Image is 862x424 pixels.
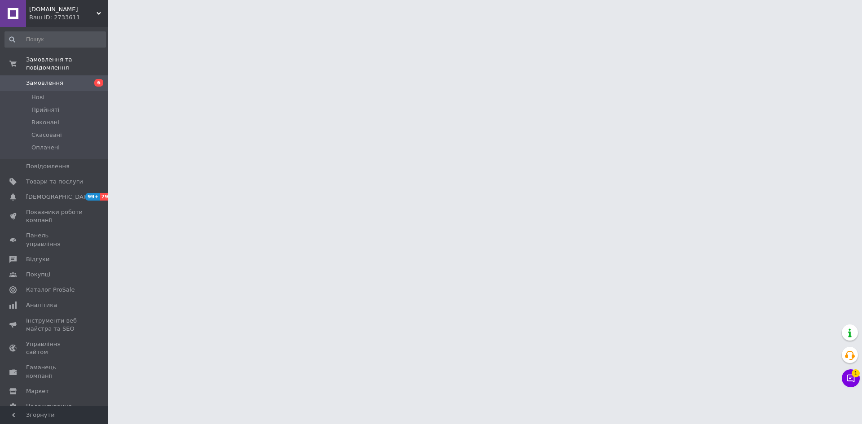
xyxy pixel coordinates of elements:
[31,106,59,114] span: Прийняті
[26,363,83,380] span: Гаманець компанії
[26,208,83,224] span: Показники роботи компанії
[94,79,103,87] span: 6
[26,56,108,72] span: Замовлення та повідомлення
[26,255,49,263] span: Відгуки
[31,118,59,127] span: Виконані
[26,79,63,87] span: Замовлення
[26,162,70,170] span: Повідомлення
[26,193,92,201] span: [DEMOGRAPHIC_DATA]
[26,387,49,395] span: Маркет
[26,178,83,186] span: Товари та послуги
[29,13,108,22] div: Ваш ID: 2733611
[852,369,860,377] span: 1
[26,271,50,279] span: Покупці
[842,369,860,387] button: Чат з покупцем1
[31,93,44,101] span: Нові
[4,31,106,48] input: Пошук
[26,402,72,411] span: Налаштування
[26,317,83,333] span: Інструменти веб-майстра та SEO
[31,131,62,139] span: Скасовані
[26,232,83,248] span: Панель управління
[85,193,100,201] span: 99+
[31,144,60,152] span: Оплачені
[100,193,110,201] span: 79
[26,340,83,356] span: Управління сайтом
[26,301,57,309] span: Аналітика
[26,286,75,294] span: Каталог ProSale
[29,5,97,13] span: www.sport888.in.ua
